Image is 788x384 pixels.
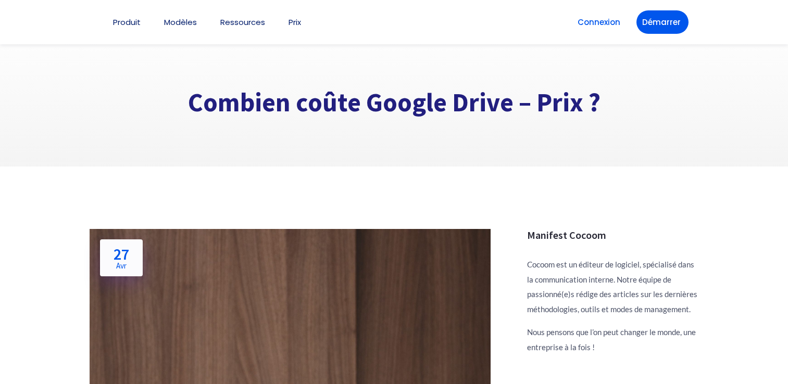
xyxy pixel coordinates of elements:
p: Nous pensons que l’on peut changer le monde, une entreprise à la fois ! [527,325,699,354]
p: Cocoom est un éditeur de logiciel, spécialisé dans la communication interne. Notre équipe de pass... [527,257,699,316]
a: Connexion [572,10,626,34]
a: Démarrer [636,10,689,34]
h3: Manifest Cocoom [527,229,699,241]
a: Ressources [220,18,265,26]
a: 27Avr [100,239,143,276]
h2: 27 [114,246,129,270]
span: Avr [114,262,129,270]
a: Prix [289,18,301,26]
a: Produit [113,18,141,26]
h1: Combien coûte Google Drive – Prix ? [90,86,699,119]
a: Modèles [164,18,197,26]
